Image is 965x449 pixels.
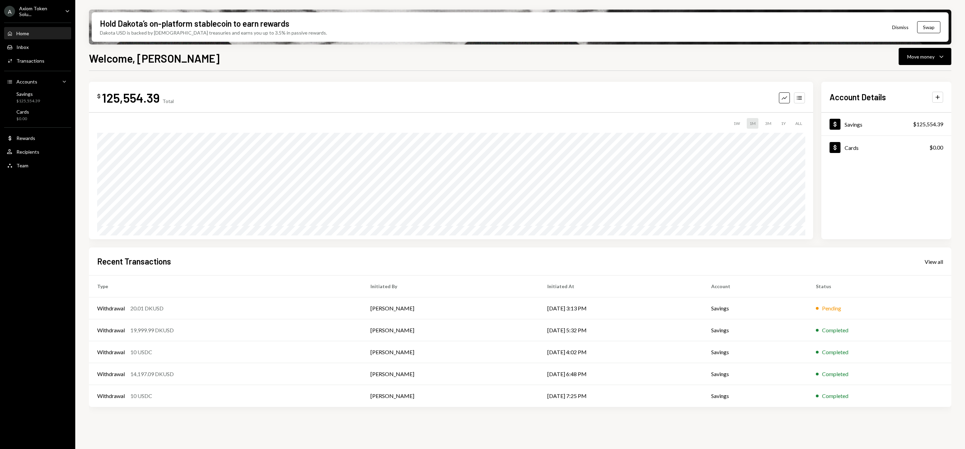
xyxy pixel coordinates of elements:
a: Transactions [4,54,71,67]
div: Completed [822,348,848,356]
div: Savings [845,121,862,128]
div: Savings [16,91,40,97]
div: $125,554.39 [16,98,40,104]
div: Withdrawal [97,370,125,378]
a: Inbox [4,41,71,53]
div: Dakota USD is backed by [DEMOGRAPHIC_DATA] treasuries and earns you up to 3.5% in passive rewards. [100,29,327,36]
div: 1Y [778,118,788,129]
div: $0.00 [16,116,29,122]
div: Withdrawal [97,392,125,400]
div: 1M [747,118,758,129]
td: Savings [703,385,808,407]
div: Home [16,30,29,36]
a: Cards$0.00 [4,107,71,123]
div: Rewards [16,135,35,141]
div: 20.01 DKUSD [130,304,164,312]
h2: Account Details [830,91,886,103]
div: Axiom Token Solu... [19,5,60,17]
div: Withdrawal [97,348,125,356]
div: $125,554.39 [913,120,943,128]
div: 125,554.39 [102,90,160,105]
div: Completed [822,392,848,400]
td: [PERSON_NAME] [362,319,539,341]
div: 10 USDC [130,392,152,400]
td: [PERSON_NAME] [362,341,539,363]
a: Team [4,159,71,171]
div: A [4,6,15,17]
td: [DATE] 5:32 PM [539,319,703,341]
th: Type [89,275,362,297]
td: [DATE] 7:25 PM [539,385,703,407]
div: Cards [16,109,29,115]
div: Completed [822,326,848,334]
a: Cards$0.00 [821,136,951,159]
div: 19,999.99 DKUSD [130,326,174,334]
div: Move money [907,53,935,60]
a: View all [925,258,943,265]
h2: Recent Transactions [97,256,171,267]
button: Dismiss [884,19,917,35]
td: Savings [703,363,808,385]
button: Move money [899,48,951,65]
div: 14,197.09 DKUSD [130,370,174,378]
h1: Welcome, [PERSON_NAME] [89,51,220,65]
td: [DATE] 4:02 PM [539,341,703,363]
div: ALL [793,118,805,129]
td: [PERSON_NAME] [362,297,539,319]
div: Accounts [16,79,37,85]
div: $ [97,93,101,100]
a: Accounts [4,75,71,88]
div: Recipients [16,149,39,155]
a: Home [4,27,71,39]
a: Rewards [4,132,71,144]
button: Swap [917,21,940,33]
td: Savings [703,319,808,341]
div: Withdrawal [97,326,125,334]
a: Savings$125,554.39 [821,113,951,136]
div: Team [16,163,28,168]
div: Inbox [16,44,29,50]
div: Hold Dakota’s on-platform stablecoin to earn rewards [100,18,289,29]
th: Account [703,275,808,297]
div: Cards [845,144,859,151]
td: [DATE] 3:13 PM [539,297,703,319]
div: 10 USDC [130,348,152,356]
td: [DATE] 6:48 PM [539,363,703,385]
th: Initiated By [362,275,539,297]
div: $0.00 [929,143,943,152]
div: 3M [762,118,774,129]
td: [PERSON_NAME] [362,363,539,385]
td: [PERSON_NAME] [362,385,539,407]
td: Savings [703,297,808,319]
a: Savings$125,554.39 [4,89,71,105]
div: Withdrawal [97,304,125,312]
th: Initiated At [539,275,703,297]
div: Completed [822,370,848,378]
a: Recipients [4,145,71,158]
div: Total [162,98,174,104]
div: Pending [822,304,841,312]
div: 1W [731,118,743,129]
div: Transactions [16,58,44,64]
th: Status [808,275,951,297]
td: Savings [703,341,808,363]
